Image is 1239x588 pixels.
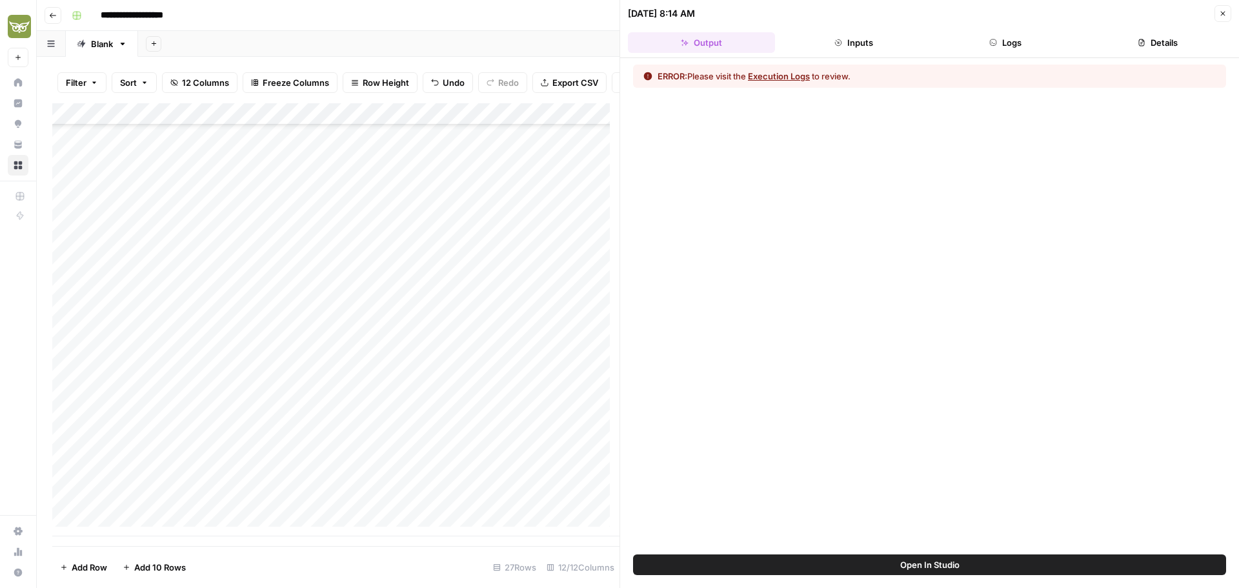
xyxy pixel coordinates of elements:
button: Help + Support [8,562,28,583]
button: Open In Studio [633,554,1226,575]
div: Please visit the to review. [658,70,851,83]
div: Blank [91,37,113,50]
span: ERROR: [658,71,687,81]
span: Add Row [72,561,107,574]
button: Inputs [780,32,927,53]
div: 12/12 Columns [541,557,619,578]
span: Undo [443,76,465,89]
span: Export CSV [552,76,598,89]
a: Opportunities [8,114,28,134]
a: Insights [8,93,28,114]
a: Home [8,72,28,93]
img: Evergreen Media Logo [8,15,31,38]
button: Details [1084,32,1231,53]
span: Open In Studio [900,558,960,571]
span: Filter [66,76,86,89]
button: Filter [57,72,106,93]
span: Redo [498,76,519,89]
button: Row Height [343,72,418,93]
button: Output [628,32,775,53]
a: Your Data [8,134,28,155]
div: 27 Rows [488,557,541,578]
button: Add 10 Rows [115,557,194,578]
span: Sort [120,76,137,89]
button: Workspace: Evergreen Media [8,10,28,43]
button: Redo [478,72,527,93]
button: Freeze Columns [243,72,337,93]
span: Freeze Columns [263,76,329,89]
button: Undo [423,72,473,93]
div: [DATE] 8:14 AM [628,7,695,20]
button: Sort [112,72,157,93]
a: Browse [8,155,28,176]
button: Add Row [52,557,115,578]
a: Blank [66,31,138,57]
a: Usage [8,542,28,562]
span: Add 10 Rows [134,561,186,574]
span: Row Height [363,76,409,89]
button: Logs [932,32,1080,53]
button: Execution Logs [748,70,810,83]
button: Export CSV [532,72,607,93]
button: 12 Columns [162,72,237,93]
a: Settings [8,521,28,542]
span: 12 Columns [182,76,229,89]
